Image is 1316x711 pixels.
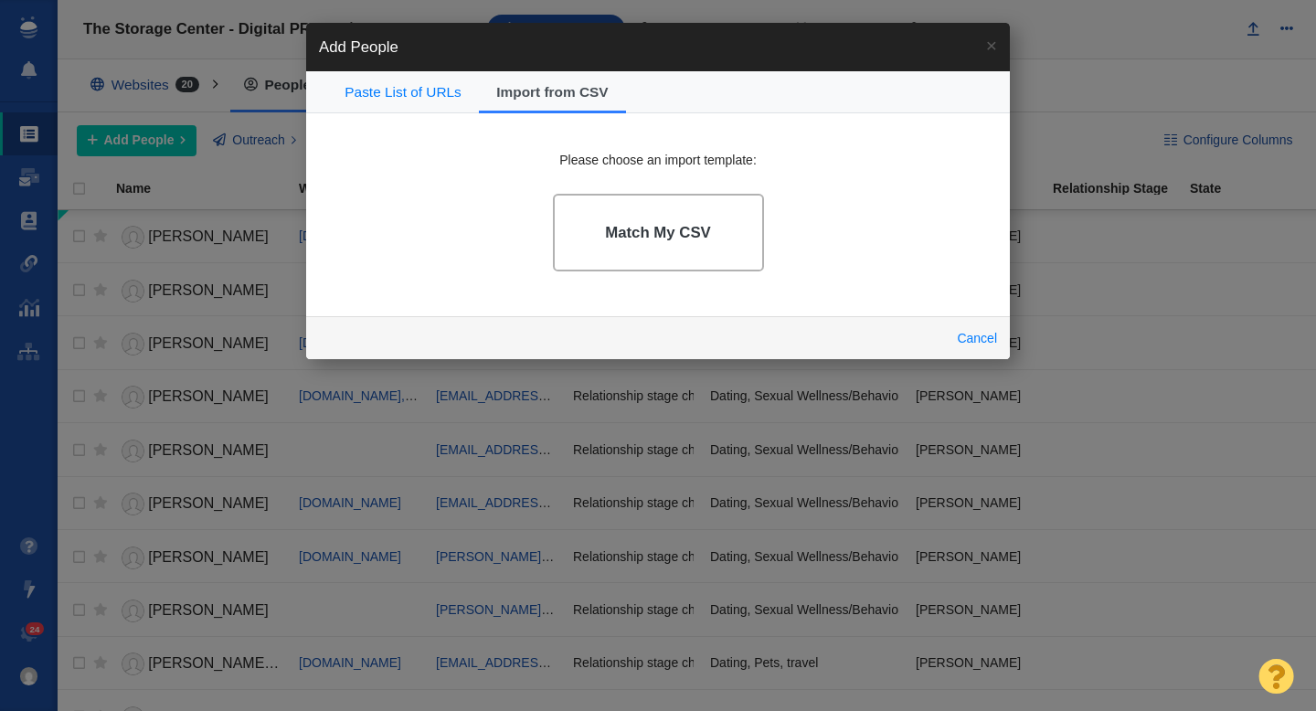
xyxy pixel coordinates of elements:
[973,23,1010,68] a: ×
[605,224,711,242] h4: Match My CSV
[319,38,398,56] span: Add People
[327,71,479,114] a: Paste List of URLs
[957,331,997,345] a: Cancel
[345,152,971,168] div: Please choose an import template:
[553,194,764,271] a: Match My CSV
[479,71,626,114] a: Import from CSV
